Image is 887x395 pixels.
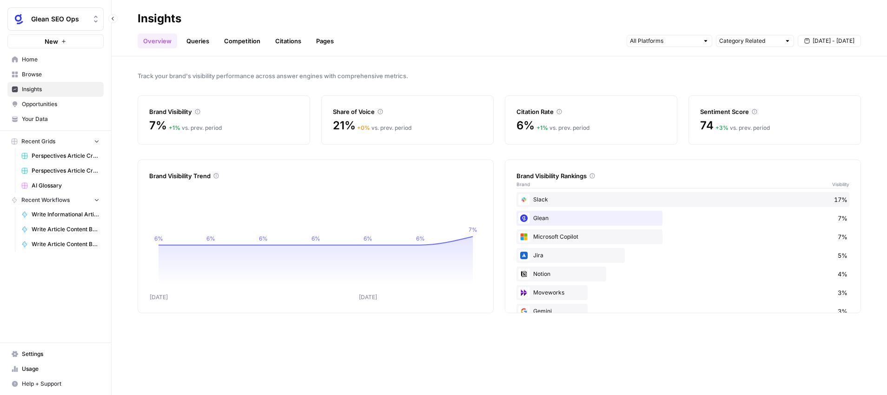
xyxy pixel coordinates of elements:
[22,70,99,79] span: Browse
[150,294,168,301] tspan: [DATE]
[45,37,58,46] span: New
[259,235,268,242] tspan: 6%
[838,288,847,297] span: 3%
[270,33,307,48] a: Citations
[32,167,99,175] span: Perspectives Article Creation (Search)
[813,37,854,45] span: [DATE] - [DATE]
[32,152,99,160] span: Perspectives Article Creation
[169,124,180,131] span: + 1 %
[516,229,849,244] div: Microsoft Copilot
[520,233,528,241] img: p3hd1obyll9lsm5wdn8v4zxto07t
[357,124,411,132] div: vs. prev. period
[520,270,528,278] img: vdittyzr50yvc6bia2aagny4s5uj
[516,248,849,263] div: Jira
[838,251,847,260] span: 5%
[838,214,847,223] span: 7%
[7,7,104,31] button: Workspace: Glean SEO Ops
[181,33,215,48] a: Queries
[719,36,781,46] input: Category Related
[516,107,666,116] div: Citation Rate
[22,365,99,373] span: Usage
[31,14,87,24] span: Glean SEO Ops
[630,36,699,46] input: All Platforms
[7,134,104,148] button: Recent Grids
[32,181,99,190] span: AI Glossary
[516,192,849,207] div: Slack
[715,124,728,131] span: + 3 %
[834,195,847,204] span: 17%
[149,171,482,181] div: Brand Visibility Trend
[838,307,847,316] span: 3%
[311,235,320,242] tspan: 6%
[22,380,99,388] span: Help + Support
[7,347,104,362] a: Settings
[7,82,104,97] a: Insights
[218,33,266,48] a: Competition
[516,181,530,188] span: Brand
[520,214,528,222] img: opdhyqjq9e9v6genfq59ut7sdua2
[333,118,355,133] span: 21%
[838,269,847,279] span: 4%
[17,222,104,237] a: Write Article Content Brief (Agents)
[7,34,104,48] button: New
[520,308,528,315] img: iq3ulow1aqau1hdjxygxx4tvra3e
[357,124,370,131] span: + 0 %
[206,235,215,242] tspan: 6%
[838,232,847,241] span: 7%
[311,33,339,48] a: Pages
[22,55,99,64] span: Home
[17,163,104,178] a: Perspectives Article Creation (Search)
[536,124,548,131] span: + 1 %
[516,285,849,300] div: Moveworks
[516,211,849,226] div: Glean
[149,107,298,116] div: Brand Visibility
[516,118,535,133] span: 6%
[22,115,99,123] span: Your Data
[798,35,861,47] button: [DATE] - [DATE]
[7,193,104,207] button: Recent Workflows
[520,252,528,259] img: z9uib5lamw7lf050teux7ahm3b2h
[11,11,27,27] img: Glean SEO Ops Logo
[520,289,528,296] img: s280smyarvdq9q0cx8qdq82iosom
[17,237,104,252] a: Write Article Content Brief (Search)
[32,210,99,219] span: Write Informational Article Body (Agents)
[22,100,99,108] span: Opportunities
[469,226,477,233] tspan: 7%
[17,148,104,163] a: Perspectives Article Creation
[359,294,377,301] tspan: [DATE]
[32,240,99,248] span: Write Article Content Brief (Search)
[17,207,104,222] a: Write Informational Article Body (Agents)
[154,235,163,242] tspan: 6%
[138,11,181,26] div: Insights
[536,124,589,132] div: vs. prev. period
[7,362,104,376] a: Usage
[7,52,104,67] a: Home
[138,33,177,48] a: Overview
[516,171,849,181] div: Brand Visibility Rankings
[516,267,849,281] div: Notion
[520,196,528,203] img: rmoykt6yt8ydio9rrwfrhl64pej6
[169,124,222,132] div: vs. prev. period
[7,376,104,391] button: Help + Support
[149,118,167,133] span: 7%
[416,235,425,242] tspan: 6%
[21,137,55,146] span: Recent Grids
[7,112,104,127] a: Your Data
[22,85,99,94] span: Insights
[21,196,70,204] span: Recent Workflows
[32,225,99,234] span: Write Article Content Brief (Agents)
[22,350,99,358] span: Settings
[700,118,714,133] span: 74
[516,304,849,319] div: Gemini
[7,97,104,112] a: Opportunities
[17,178,104,193] a: AI Glossary
[7,67,104,82] a: Browse
[700,107,849,116] div: Sentiment Score
[364,235,372,242] tspan: 6%
[715,124,770,132] div: vs. prev. period
[832,181,849,188] span: Visibility
[138,71,861,80] span: Track your brand's visibility performance across answer engines with comprehensive metrics.
[333,107,482,116] div: Share of Voice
